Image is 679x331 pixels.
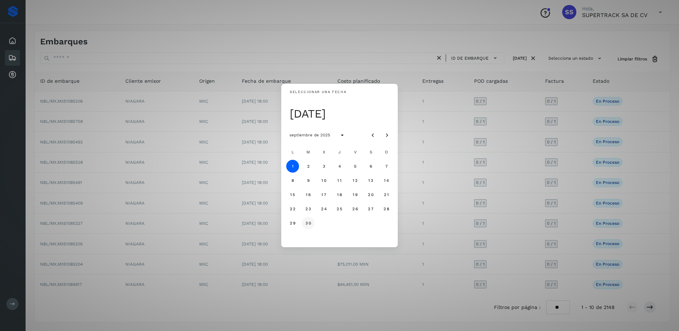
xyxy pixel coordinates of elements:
[290,107,393,121] div: [DATE]
[337,178,342,183] span: 11
[317,202,330,215] button: miércoles, 24 de septiembre de 2025
[384,192,389,197] span: 21
[322,164,325,169] span: 3
[333,202,346,215] button: jueves, 25 de septiembre de 2025
[321,178,326,183] span: 10
[364,202,377,215] button: sábado, 27 de septiembre de 2025
[349,202,362,215] button: viernes, 26 de septiembre de 2025
[385,164,388,169] span: 7
[380,202,393,215] button: domingo, 28 de septiembre de 2025
[380,174,393,187] button: domingo, 14 de septiembre de 2025
[333,188,346,201] button: jueves, 18 de septiembre de 2025
[368,178,373,183] span: 13
[286,160,299,173] button: lunes, 1 de septiembre de 2025
[306,178,310,183] span: 9
[349,160,362,173] button: viernes, 5 de septiembre de 2025
[380,160,393,173] button: domingo, 7 de septiembre de 2025
[368,192,374,197] span: 20
[305,221,311,226] span: 30
[317,174,330,187] button: miércoles, 10 de septiembre de 2025
[336,206,342,211] span: 25
[383,206,389,211] span: 28
[364,160,377,173] button: sábado, 6 de septiembre de 2025
[317,188,330,201] button: miércoles, 17 de septiembre de 2025
[290,192,295,197] span: 15
[337,192,342,197] span: 18
[286,202,299,215] button: lunes, 22 de septiembre de 2025
[332,145,347,159] div: J
[289,206,295,211] span: 22
[384,178,389,183] span: 14
[353,164,357,169] span: 5
[286,174,299,187] button: lunes, 8 de septiembre de 2025
[302,160,315,173] button: martes, 2 de septiembre de 2025
[364,174,377,187] button: sábado, 13 de septiembre de 2025
[302,202,315,215] button: martes, 23 de septiembre de 2025
[338,164,341,169] span: 4
[321,192,326,197] span: 17
[289,132,330,137] span: septiembre de 2025
[283,129,336,141] button: septiembre de 2025
[289,221,295,226] span: 29
[286,188,299,201] button: lunes, 15 de septiembre de 2025
[302,217,315,229] button: martes, 30 de septiembre de 2025
[305,206,311,211] span: 23
[366,129,379,141] button: Mes anterior
[369,164,372,169] span: 6
[364,188,377,201] button: sábado, 20 de septiembre de 2025
[352,192,358,197] span: 19
[352,206,358,211] span: 26
[290,89,346,95] div: Seleccionar una fecha
[291,164,294,169] span: 1
[305,192,311,197] span: 16
[381,129,393,141] button: Mes siguiente
[321,206,327,211] span: 24
[348,145,362,159] div: V
[333,174,346,187] button: jueves, 11 de septiembre de 2025
[333,160,346,173] button: jueves, 4 de septiembre de 2025
[317,160,330,173] button: miércoles, 3 de septiembre de 2025
[379,145,393,159] div: D
[352,178,358,183] span: 12
[349,188,362,201] button: viernes, 19 de septiembre de 2025
[301,145,315,159] div: M
[349,174,362,187] button: viernes, 12 de septiembre de 2025
[286,145,300,159] div: L
[368,206,374,211] span: 27
[317,145,331,159] div: X
[336,129,349,141] button: Seleccionar año
[302,188,315,201] button: martes, 16 de septiembre de 2025
[302,174,315,187] button: martes, 9 de septiembre de 2025
[380,188,393,201] button: domingo, 21 de septiembre de 2025
[291,178,294,183] span: 8
[364,145,378,159] div: S
[286,217,299,229] button: lunes, 29 de septiembre de 2025
[306,164,310,169] span: 2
